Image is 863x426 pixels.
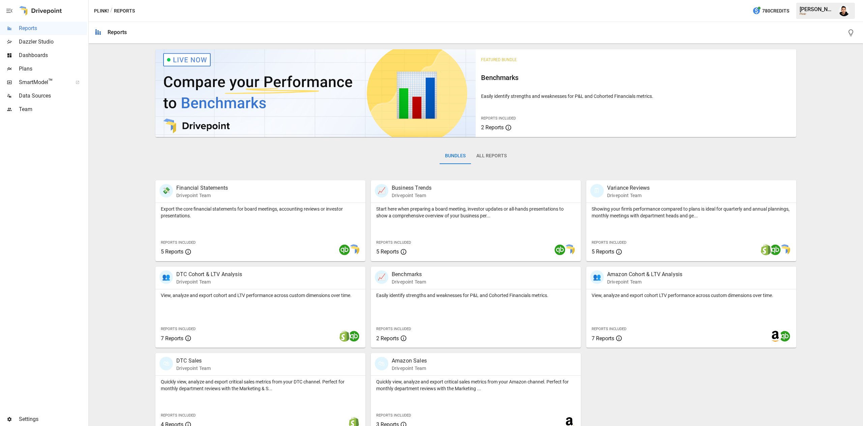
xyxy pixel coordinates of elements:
[471,148,512,164] button: All Reports
[176,270,242,278] p: DTC Cohort & LTV Analysis
[762,7,789,15] span: 780 Credits
[376,413,411,418] span: Reports Included
[592,335,614,342] span: 7 Reports
[555,244,565,255] img: quickbooks
[110,7,113,15] div: /
[481,72,791,83] h6: Benchmarks
[770,244,781,255] img: quickbooks
[161,327,196,331] span: Reports Included
[839,5,850,16] img: Francisco Sanchez
[481,124,504,131] span: 2 Reports
[592,248,614,255] span: 5 Reports
[592,206,791,219] p: Showing your firm's performance compared to plans is ideal for quarterly and annual plannings, mo...
[339,244,350,255] img: quickbooks
[376,335,399,342] span: 2 Reports
[375,357,388,370] div: 🛍
[19,415,87,423] span: Settings
[48,77,53,86] span: ™
[161,292,360,299] p: View, analyze and export cohort and LTV performance across custom dimensions over time.
[161,335,183,342] span: 7 Reports
[108,29,127,35] div: Reports
[800,12,835,16] div: Plink!
[94,7,109,15] button: Plink!
[161,413,196,418] span: Reports Included
[161,248,183,255] span: 5 Reports
[607,270,682,278] p: Amazon Cohort & LTV Analysis
[19,65,87,73] span: Plans
[481,57,517,62] span: Featured Bundle
[19,92,87,100] span: Data Sources
[375,270,388,284] div: 📈
[392,270,426,278] p: Benchmarks
[392,192,431,199] p: Drivepoint Team
[159,270,173,284] div: 👥
[590,270,604,284] div: 👥
[779,331,790,342] img: quickbooks
[392,357,427,365] p: Amazon Sales
[19,78,68,86] span: SmartModel
[779,244,790,255] img: smart model
[592,292,791,299] p: View, analyze and export cohort LTV performance across custom dimensions over time.
[176,365,211,372] p: Drivepoint Team
[19,24,87,32] span: Reports
[161,240,196,245] span: Reports Included
[761,244,771,255] img: shopify
[607,184,650,192] p: Variance Reviews
[481,93,791,100] p: Easily identify strengths and weaknesses for P&L and Cohorted Financials metrics.
[750,5,792,17] button: 780Credits
[592,240,626,245] span: Reports Included
[159,357,173,370] div: 🛍
[339,331,350,342] img: shopify
[161,378,360,392] p: Quickly view, analyze and export critical sales metrics from your DTC channel. Perfect for monthl...
[592,327,626,331] span: Reports Included
[800,6,835,12] div: [PERSON_NAME]
[376,206,575,219] p: Start here when preparing a board meeting, investor updates or all-hands presentations to show a ...
[176,278,242,285] p: Drivepoint Team
[19,38,87,46] span: Dazzler Studio
[349,331,359,342] img: quickbooks
[376,248,399,255] span: 5 Reports
[392,184,431,192] p: Business Trends
[376,240,411,245] span: Reports Included
[392,278,426,285] p: Drivepoint Team
[176,184,228,192] p: Financial Statements
[376,378,575,392] p: Quickly view, analyze and export critical sales metrics from your Amazon channel. Perfect for mon...
[481,116,516,121] span: Reports Included
[161,206,360,219] p: Export the core financial statements for board meetings, accounting reviews or investor presentat...
[159,184,173,197] div: 💸
[155,49,476,137] img: video thumbnail
[19,105,87,113] span: Team
[564,244,575,255] img: smart model
[376,327,411,331] span: Reports Included
[835,1,854,20] button: Francisco Sanchez
[19,51,87,59] span: Dashboards
[590,184,604,197] div: 🗓
[176,192,228,199] p: Drivepoint Team
[392,365,427,372] p: Drivepoint Team
[607,192,650,199] p: Drivepoint Team
[440,148,471,164] button: Bundles
[176,357,211,365] p: DTC Sales
[349,244,359,255] img: smart model
[375,184,388,197] div: 📈
[607,278,682,285] p: Drivepoint Team
[770,331,781,342] img: amazon
[376,292,575,299] p: Easily identify strengths and weaknesses for P&L and Cohorted Financials metrics.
